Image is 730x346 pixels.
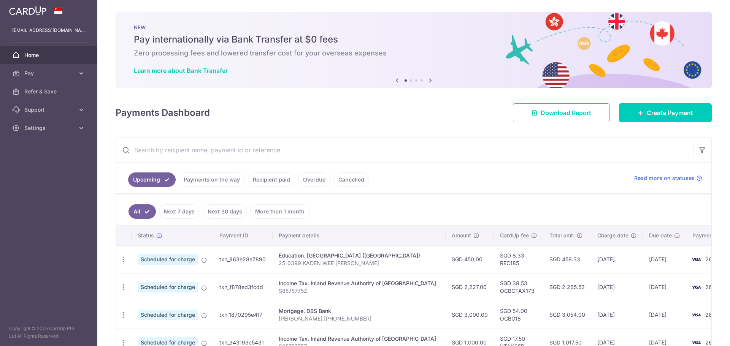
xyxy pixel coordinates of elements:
a: Recipient paid [248,172,295,187]
p: 25-0399 KADEN WEE [PERSON_NAME] [279,259,440,267]
td: SGD 3,054.00 [543,301,591,329]
span: Home [24,51,75,59]
span: Download Report [541,108,591,117]
td: txn_1870295e4f7 [213,301,273,329]
p: [PERSON_NAME] [PHONE_NUMBER] [279,315,440,322]
a: Create Payment [619,103,712,122]
span: 2638 [705,311,719,318]
span: 2638 [705,284,719,290]
td: [DATE] [591,245,643,273]
span: Total amt. [549,232,574,239]
span: 2638 [705,256,719,262]
td: SGD 54.00 OCBC18 [494,301,543,329]
span: Due date [649,232,672,239]
th: Payment ID [213,226,273,245]
td: [DATE] [643,245,686,273]
img: CardUp [9,6,46,15]
span: Scheduled for charge [138,254,198,265]
span: Scheduled for charge [138,282,198,292]
span: Settings [24,124,75,132]
td: SGD 458.33 [543,245,591,273]
h6: Zero processing fees and lowered transfer cost for your overseas expenses [134,49,693,58]
td: SGD 450.00 [446,245,494,273]
p: [EMAIL_ADDRESS][DOMAIN_NAME] [12,27,85,34]
a: Cancelled [333,172,369,187]
td: txn_863e28e7890 [213,245,273,273]
a: All [129,204,156,219]
img: Bank Card [689,255,704,264]
span: Pay [24,70,75,77]
p: NEW [134,24,693,30]
h5: Pay internationally via Bank Transfer at $0 fees [134,33,693,46]
span: Status [138,232,154,239]
div: Education. [GEOGRAPHIC_DATA] ([GEOGRAPHIC_DATA]) [279,252,440,259]
a: Payments on the way [179,172,245,187]
p: S8575775Z [279,287,440,295]
a: More than 1 month [250,204,309,219]
h4: Payments Dashboard [116,106,210,120]
div: Mortgage. DBS Bank [279,307,440,315]
td: [DATE] [591,301,643,329]
td: SGD 3,000.00 [446,301,494,329]
a: Next 7 days [159,204,200,219]
td: [DATE] [643,273,686,301]
a: Read more on statuses [634,174,702,182]
span: 2638 [705,339,719,346]
a: Download Report [513,103,610,122]
span: CardUp fee [500,232,529,239]
span: Create Payment [647,108,693,117]
a: Overdue [298,172,330,187]
span: Read more on statuses [634,174,695,182]
span: Support [24,106,75,114]
td: [DATE] [643,301,686,329]
span: Charge date [597,232,628,239]
span: Scheduled for charge [138,310,198,320]
td: SGD 8.33 REC185 [494,245,543,273]
th: Payment details [273,226,446,245]
td: SGD 38.53 OCBCTAX173 [494,273,543,301]
td: SGD 2,227.00 [446,273,494,301]
div: Income Tax. Inland Revenue Authority of [GEOGRAPHIC_DATA] [279,280,440,287]
span: Amount [452,232,471,239]
td: SGD 2,265.53 [543,273,591,301]
td: txn_f878ed3fcdd [213,273,273,301]
span: Refer & Save [24,88,75,95]
td: [DATE] [591,273,643,301]
input: Search by recipient name, payment id or reference [116,138,693,162]
a: Next 30 days [203,204,247,219]
a: Learn more about Bank Transfer [134,67,228,74]
div: Income Tax. Inland Revenue Authority of [GEOGRAPHIC_DATA] [279,335,440,343]
a: Upcoming [128,172,176,187]
img: Bank Card [689,283,704,292]
img: Bank transfer banner [116,12,712,88]
img: Bank Card [689,310,704,319]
